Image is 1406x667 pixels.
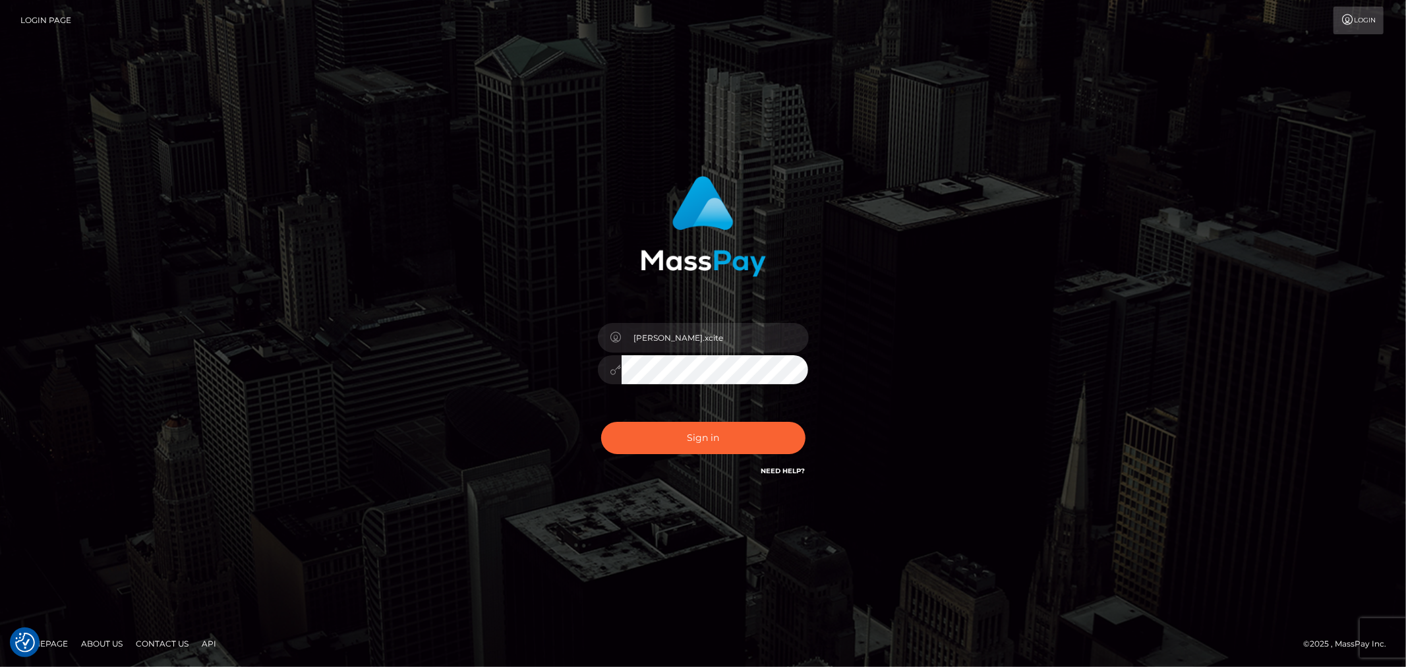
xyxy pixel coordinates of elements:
a: Login Page [20,7,71,34]
a: Homepage [15,633,73,654]
img: Revisit consent button [15,633,35,652]
a: About Us [76,633,128,654]
a: Contact Us [131,633,194,654]
div: © 2025 , MassPay Inc. [1303,637,1396,651]
button: Consent Preferences [15,633,35,652]
a: API [196,633,221,654]
button: Sign in [601,422,806,454]
a: Need Help? [761,467,806,475]
a: Login [1333,7,1384,34]
input: Username... [622,323,809,353]
img: MassPay Login [641,176,766,277]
